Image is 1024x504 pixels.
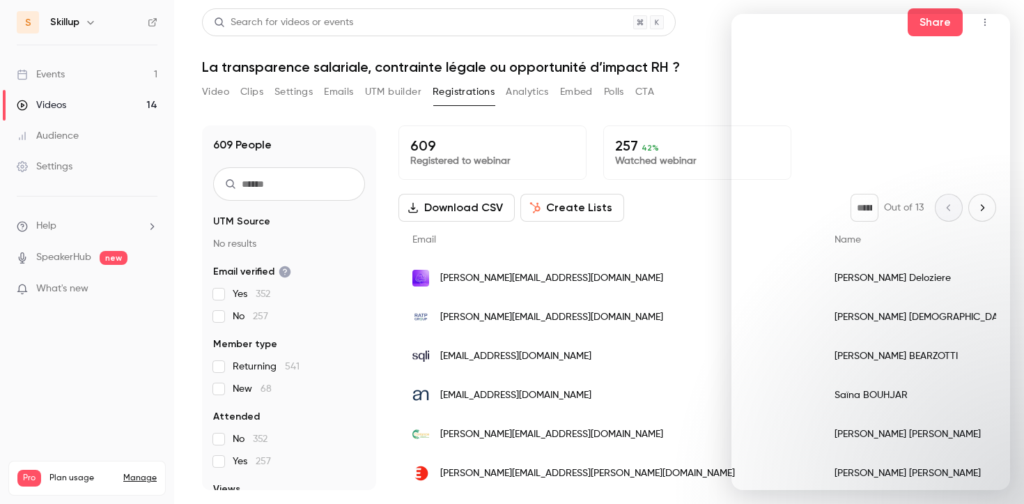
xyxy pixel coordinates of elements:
button: Clips [240,81,263,103]
p: Watched webinar [615,154,779,168]
span: 257 [253,312,268,321]
span: new [100,251,127,265]
span: Help [36,219,56,234]
button: Top Bar Actions [974,11,996,33]
span: Plan usage [49,473,115,484]
img: sqli.com [412,351,429,362]
h6: Skillup [50,15,79,29]
span: 352 [253,434,267,444]
p: No results [213,237,365,251]
span: Pro [17,470,41,487]
span: What's new [36,282,88,296]
span: [PERSON_NAME][EMAIL_ADDRESS][DOMAIN_NAME] [440,271,663,286]
button: Analytics [506,81,549,103]
span: Member type [213,337,277,351]
button: CTA [635,81,654,103]
a: Manage [123,473,157,484]
p: 609 [410,137,575,154]
span: [PERSON_NAME][EMAIL_ADDRESS][DOMAIN_NAME] [440,310,663,325]
div: Videos [17,98,66,112]
img: numansgroupe.com [412,387,429,404]
span: No [233,310,268,323]
button: Create Lists [520,194,624,222]
div: Audience [17,129,79,143]
span: Yes [233,455,271,468]
span: Email [412,235,436,245]
button: Emails [324,81,353,103]
span: [PERSON_NAME][EMAIL_ADDRESS][DOMAIN_NAME] [440,427,663,442]
button: Video [202,81,229,103]
p: Registered to webinar [410,154,575,168]
h1: La transparence salariale, contrainte légale ou opportunité d’impact RH ? [202,59,996,75]
img: sycomore-am.com [412,270,429,287]
button: Download CSV [398,194,515,222]
button: UTM builder [365,81,421,103]
span: Views [213,482,240,496]
span: UTM Source [213,215,270,229]
button: Share [908,8,963,36]
a: SpeakerHub [36,250,91,265]
img: groupe-coriance.fr [412,426,429,443]
button: Embed [560,81,593,103]
button: Polls [604,81,624,103]
span: 541 [285,362,300,372]
button: Settings [274,81,313,103]
span: S [25,15,31,30]
span: [PERSON_NAME][EMAIL_ADDRESS][PERSON_NAME][DOMAIN_NAME] [440,466,735,481]
img: edenred.com [412,465,429,482]
span: 352 [256,289,270,299]
span: Returning [233,360,300,374]
span: 42 % [642,143,659,153]
span: [EMAIL_ADDRESS][DOMAIN_NAME] [440,349,591,364]
span: Yes [233,287,270,301]
span: New [233,382,272,396]
span: 68 [261,384,272,394]
img: ratp.fr [412,309,429,326]
button: Registrations [433,81,495,103]
p: 257 [615,137,779,154]
iframe: Intercom live chat [731,14,1010,490]
h1: 609 People [213,137,272,153]
li: help-dropdown-opener [17,219,157,234]
span: Email verified [213,265,291,279]
span: No [233,432,267,446]
div: Settings [17,160,72,174]
span: Attended [213,410,260,424]
div: Search for videos or events [214,15,353,30]
span: [EMAIL_ADDRESS][DOMAIN_NAME] [440,388,591,403]
div: Events [17,68,65,82]
span: 257 [256,457,271,466]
